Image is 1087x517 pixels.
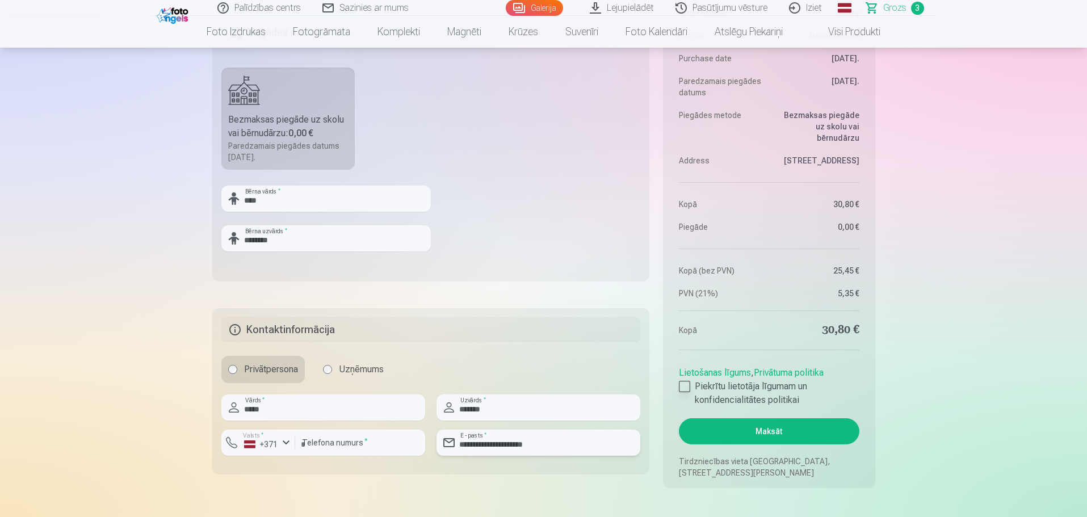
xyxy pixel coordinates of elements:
[279,16,364,48] a: Fotogrāmata
[240,431,267,440] label: Valsts
[228,113,349,140] div: Bezmaksas piegāde uz skolu vai bērnudārzu :
[244,439,278,450] div: +371
[157,5,191,24] img: /fa1
[775,75,859,98] dd: [DATE].
[775,221,859,233] dd: 0,00 €
[288,128,313,138] b: 0,00 €
[434,16,495,48] a: Magnēti
[754,367,824,378] a: Privātuma politika
[796,16,894,48] a: Visi produkti
[364,16,434,48] a: Komplekti
[679,322,763,338] dt: Kopā
[883,1,906,15] span: Grozs
[775,155,859,166] dd: [STREET_ADDRESS]
[679,367,751,378] a: Lietošanas līgums
[775,265,859,276] dd: 25,45 €
[775,322,859,338] dd: 30,80 €
[679,362,859,407] div: ,
[775,288,859,299] dd: 5,35 €
[679,221,763,233] dt: Piegāde
[679,199,763,210] dt: Kopā
[679,418,859,444] button: Maksāt
[679,110,763,144] dt: Piegādes metode
[679,380,859,407] label: Piekrītu lietotāja līgumam un konfidencialitātes politikai
[679,456,859,478] p: Tirdzniecības vieta [GEOGRAPHIC_DATA], [STREET_ADDRESS][PERSON_NAME]
[679,288,763,299] dt: PVN (21%)
[679,155,763,166] dt: Address
[612,16,701,48] a: Foto kalendāri
[679,53,763,64] dt: Purchase date
[221,356,305,383] label: Privātpersona
[679,75,763,98] dt: Paredzamais piegādes datums
[775,110,859,144] dd: Bezmaksas piegāde uz skolu vai bērnudārzu
[228,140,349,163] div: Paredzamais piegādes datums [DATE].
[679,265,763,276] dt: Kopā (bez PVN)
[193,16,279,48] a: Foto izdrukas
[911,2,924,15] span: 3
[323,365,332,374] input: Uzņēmums
[552,16,612,48] a: Suvenīri
[316,356,391,383] label: Uzņēmums
[228,365,237,374] input: Privātpersona
[221,430,295,456] button: Valsts*+371
[495,16,552,48] a: Krūzes
[701,16,796,48] a: Atslēgu piekariņi
[221,317,641,342] h5: Kontaktinformācija
[775,53,859,64] dd: [DATE].
[775,199,859,210] dd: 30,80 €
